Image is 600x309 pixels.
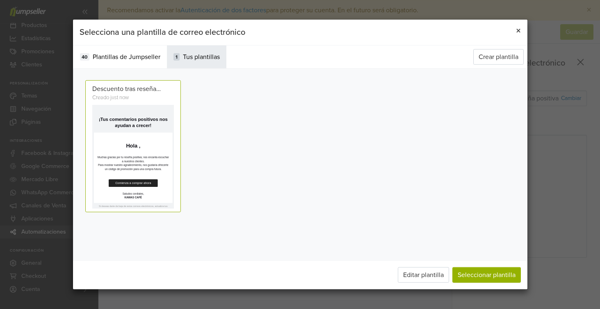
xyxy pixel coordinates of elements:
[93,52,160,62] span: Plantillas de Jumpseller
[80,53,90,61] span: 40
[12,146,192,166] p: Para mostrar nuestro agradecimiento, nos gustaría ofrecerte un código de promoción para una compr...
[92,105,174,209] iframe: Descuento tras reseña positiva
[173,53,180,61] span: 1
[123,259,169,265] p: en nuestra tienda.
[452,267,521,283] button: Seleccionar plantilla
[473,49,524,65] button: Crear plantilla
[80,26,245,39] h5: Selecciona una plantilla de correo electrónico
[398,267,449,283] button: Editar plantilla
[183,52,220,62] span: Tus plantillas
[92,94,162,102] p: Creado just now
[509,20,527,43] button: Close
[516,25,521,37] span: ×
[16,250,188,265] p: Si deseas darte de baja de estos correos electrónicos, actualiza tus preferencias en el
[12,94,192,110] h1: Hola ,
[92,84,162,94] p: Descuento tras reseña positiva
[12,217,192,227] p: Saludos cordiales,
[83,259,121,265] a: perfil de cliente
[12,126,192,146] p: Muchas gracias por tu reseña positiva; nos encanta escuchar a nuestros clientes.
[80,228,124,235] strong: KAWAS CAFÉ
[12,29,192,59] h2: ¡Tus comentarios positivos nos ayudan a crecer!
